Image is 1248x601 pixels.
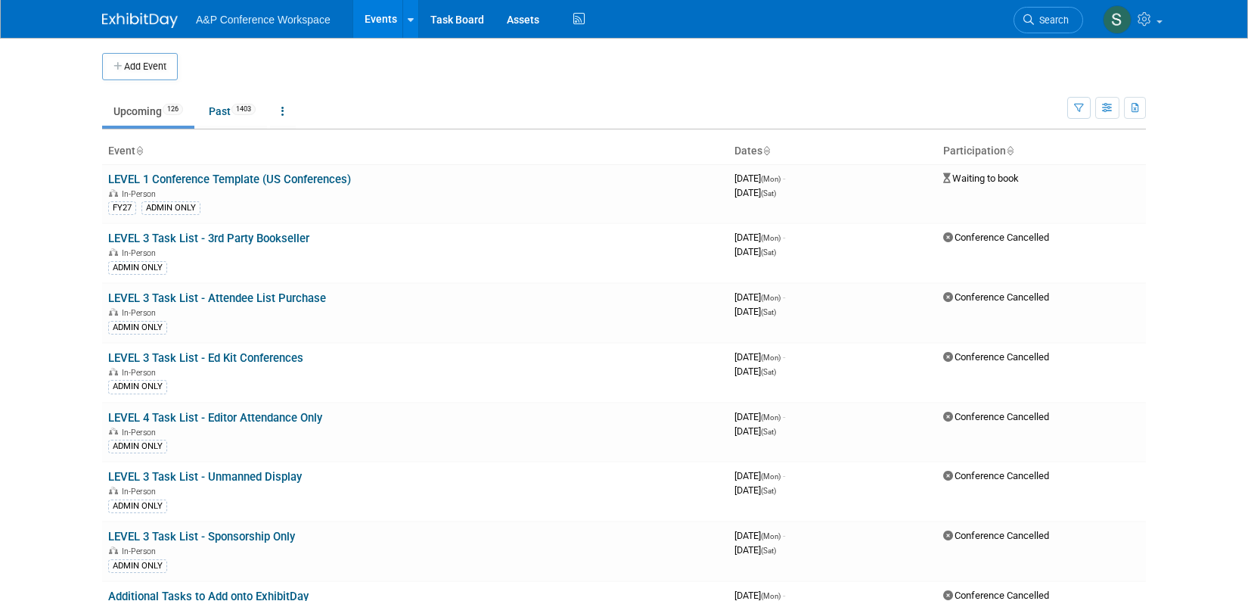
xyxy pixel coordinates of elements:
span: (Mon) [761,413,781,422]
a: LEVEL 3 Task List - Unmanned Display [108,470,302,484]
span: [DATE] [734,484,776,496]
span: [DATE] [734,530,785,541]
span: [DATE] [734,232,785,243]
img: In-Person Event [109,248,118,256]
a: LEVEL 3 Task List - Attendee List Purchase [108,291,326,305]
span: Conference Cancelled [943,470,1049,481]
img: ExhibitDay [102,13,178,28]
a: Sort by Start Date [762,145,770,157]
span: In-Person [122,368,160,378]
span: - [783,291,785,303]
span: (Sat) [761,487,776,495]
span: [DATE] [734,590,785,601]
a: LEVEL 1 Conference Template (US Conferences) [108,173,351,186]
span: (Sat) [761,547,776,555]
span: (Mon) [761,353,781,362]
div: ADMIN ONLY [108,440,167,453]
a: LEVEL 3 Task List - Sponsorship Only [108,530,295,543]
span: (Mon) [761,592,781,600]
span: [DATE] [734,306,776,317]
img: In-Person Event [109,368,118,375]
span: In-Person [122,308,160,318]
div: ADMIN ONLY [108,380,167,394]
div: ADMIN ONLY [108,500,167,513]
a: LEVEL 3 Task List - 3rd Party Bookseller [108,232,309,245]
span: (Mon) [761,532,781,540]
span: In-Person [122,248,160,258]
a: Past1403 [197,97,267,126]
span: - [783,351,785,363]
span: In-Person [122,487,160,497]
span: - [783,173,785,184]
a: LEVEL 3 Task List - Ed Kit Conferences [108,351,303,365]
a: LEVEL 4 Task List - Editor Attendance Only [108,411,322,425]
img: In-Person Event [109,487,118,494]
div: ADMIN ONLY [108,321,167,335]
span: Conference Cancelled [943,590,1049,601]
span: (Mon) [761,472,781,481]
th: Event [102,139,728,164]
span: (Sat) [761,428,776,436]
span: In-Person [122,189,160,199]
span: Conference Cancelled [943,232,1049,243]
img: Sophia Hettler [1103,5,1132,34]
span: - [783,411,785,422]
span: [DATE] [734,291,785,303]
button: Add Event [102,53,178,80]
a: Upcoming126 [102,97,194,126]
span: - [783,470,785,481]
span: (Sat) [761,308,776,316]
span: [DATE] [734,470,785,481]
div: ADMIN ONLY [108,559,167,573]
span: Conference Cancelled [943,530,1049,541]
span: [DATE] [734,544,776,556]
span: [DATE] [734,411,785,422]
a: Sort by Participation Type [1006,145,1014,157]
span: - [783,232,785,243]
img: In-Person Event [109,308,118,316]
span: (Sat) [761,189,776,198]
img: In-Person Event [109,428,118,435]
span: Conference Cancelled [943,351,1049,363]
span: [DATE] [734,173,785,184]
a: Search [1014,7,1083,33]
span: In-Person [122,547,160,556]
span: Conference Cancelled [943,291,1049,303]
th: Dates [728,139,937,164]
span: A&P Conference Workspace [196,14,331,26]
span: In-Person [122,428,160,438]
span: [DATE] [734,187,776,198]
span: (Mon) [761,234,781,242]
span: (Sat) [761,248,776,257]
span: Search [1034,14,1069,26]
div: FY27 [108,201,136,215]
span: [DATE] [734,425,776,437]
span: (Mon) [761,175,781,183]
span: (Mon) [761,294,781,302]
div: ADMIN ONLY [141,201,200,215]
span: Waiting to book [943,173,1019,184]
span: 126 [163,104,183,115]
span: Conference Cancelled [943,411,1049,422]
img: In-Person Event [109,189,118,197]
span: [DATE] [734,246,776,257]
span: [DATE] [734,351,785,363]
span: 1403 [231,104,256,115]
img: In-Person Event [109,547,118,554]
span: - [783,590,785,601]
th: Participation [937,139,1146,164]
span: - [783,530,785,541]
div: ADMIN ONLY [108,261,167,275]
span: [DATE] [734,366,776,377]
a: Sort by Event Name [135,145,143,157]
span: (Sat) [761,368,776,376]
